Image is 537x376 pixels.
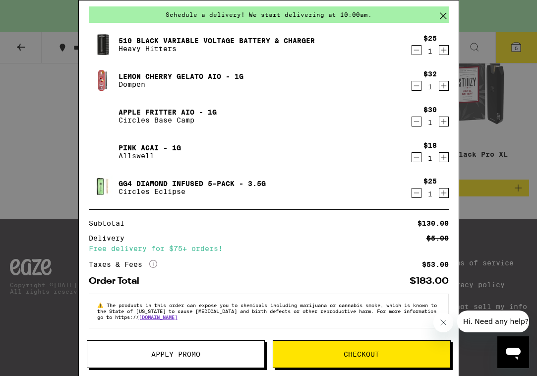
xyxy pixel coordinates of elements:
span: Apply Promo [151,351,200,358]
div: $130.00 [418,220,449,227]
div: Schedule a delivery! We start delivering at 10:00am. [89,6,449,23]
button: Checkout [273,340,451,368]
img: Pink Acai - 1g [89,138,117,166]
iframe: Button to launch messaging window [497,336,529,368]
div: $53.00 [422,261,449,268]
button: Decrement [412,152,421,162]
img: 510 Black Variable Voltage Battery & Charger [89,31,117,59]
div: Subtotal [89,220,131,227]
div: $25 [423,177,437,185]
div: Free delivery for $75+ orders! [89,245,449,252]
p: Allswell [119,152,181,160]
div: 1 [423,47,437,55]
iframe: Close message [433,313,453,332]
iframe: Message from company [457,311,529,332]
div: $30 [423,106,437,114]
button: Apply Promo [87,340,265,368]
a: Pink Acai - 1g [119,144,181,152]
span: ⚠️ [97,302,107,308]
div: Delivery [89,235,131,242]
a: GG4 Diamond Infused 5-Pack - 3.5g [119,180,266,188]
img: Lemon Cherry Gelato AIO - 1g [89,66,117,94]
div: 1 [423,154,437,162]
button: Decrement [412,81,421,91]
span: The products in this order can expose you to chemicals including marijuana or cannabis smoke, whi... [97,302,437,320]
button: Decrement [412,117,421,126]
span: Checkout [344,351,379,358]
a: Lemon Cherry Gelato AIO - 1g [119,72,243,80]
button: Increment [439,117,449,126]
div: 1 [423,119,437,126]
div: 1 [423,190,437,198]
img: Apple Fritter AIO - 1g [89,102,117,130]
div: 1 [423,83,437,91]
div: $183.00 [410,277,449,286]
div: $32 [423,70,437,78]
button: Increment [439,81,449,91]
button: Increment [439,188,449,198]
button: Decrement [412,188,421,198]
img: GG4 Diamond Infused 5-Pack - 3.5g [89,174,117,201]
div: $25 [423,34,437,42]
p: Dompen [119,80,243,88]
div: $5.00 [426,235,449,242]
div: $18 [423,141,437,149]
button: Increment [439,152,449,162]
p: Circles Base Camp [119,116,217,124]
p: Circles Eclipse [119,188,266,195]
a: 510 Black Variable Voltage Battery & Charger [119,37,315,45]
button: Decrement [412,45,421,55]
button: Increment [439,45,449,55]
a: [DOMAIN_NAME] [139,314,178,320]
a: Apple Fritter AIO - 1g [119,108,217,116]
p: Heavy Hitters [119,45,315,53]
div: Taxes & Fees [89,260,157,269]
div: Order Total [89,277,146,286]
